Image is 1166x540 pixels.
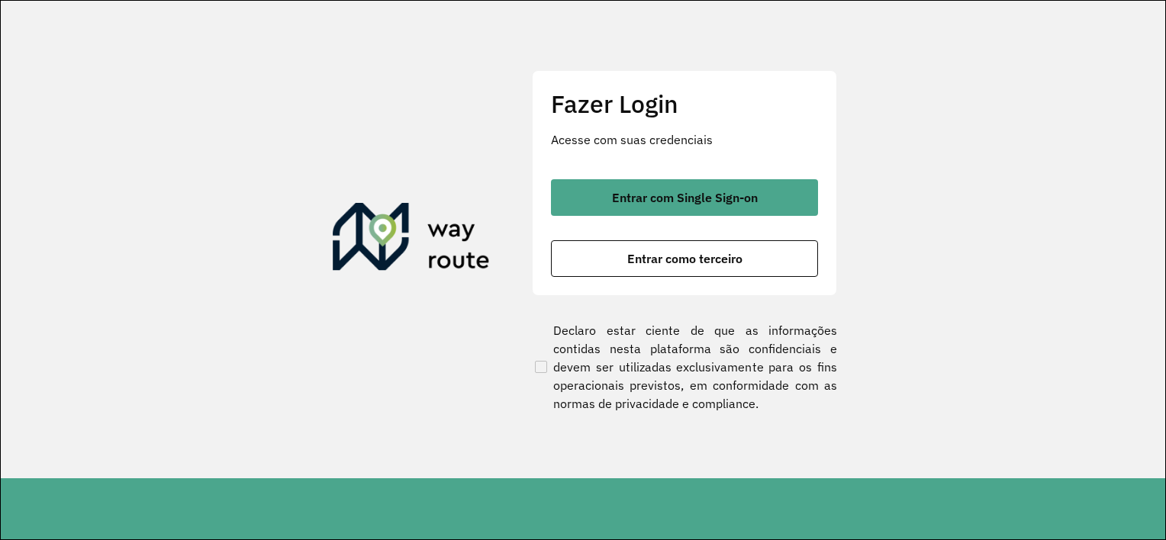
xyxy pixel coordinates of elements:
[551,179,818,216] button: button
[627,252,742,265] span: Entrar como terceiro
[532,321,837,413] label: Declaro estar ciente de que as informações contidas nesta plataforma são confidenciais e devem se...
[551,130,818,149] p: Acesse com suas credenciais
[333,203,490,276] img: Roteirizador AmbevTech
[551,89,818,118] h2: Fazer Login
[612,191,758,204] span: Entrar com Single Sign-on
[551,240,818,277] button: button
